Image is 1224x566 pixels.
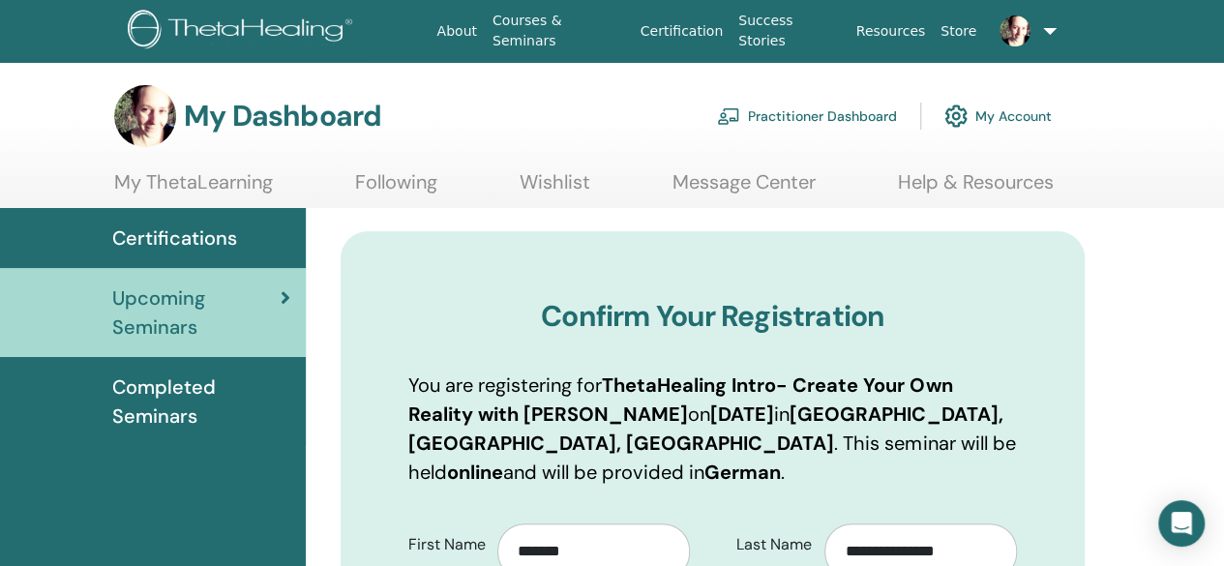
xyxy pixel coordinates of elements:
a: Success Stories [731,3,848,59]
p: You are registering for on in . This seminar will be held and will be provided in . [408,371,1017,487]
a: About [430,14,485,49]
b: online [447,460,503,485]
a: Following [355,170,437,208]
span: Completed Seminars [112,372,290,431]
b: German [704,460,781,485]
a: Resources [849,14,934,49]
a: Certification [633,14,731,49]
a: Help & Resources [898,170,1054,208]
a: Practitioner Dashboard [717,95,897,137]
a: My Account [944,95,1052,137]
a: Courses & Seminars [485,3,633,59]
img: logo.png [128,10,359,53]
span: Certifications [112,223,237,253]
span: Upcoming Seminars [112,283,281,342]
img: chalkboard-teacher.svg [717,107,740,125]
a: Store [933,14,984,49]
a: Message Center [672,170,816,208]
div: Open Intercom Messenger [1158,500,1205,547]
a: My ThetaLearning [114,170,273,208]
b: ThetaHealing Intro- Create Your Own Reality with [PERSON_NAME] [408,372,952,427]
b: [DATE] [710,402,774,427]
img: default.jpg [1000,15,1030,46]
label: First Name [394,526,497,563]
img: default.jpg [114,85,176,147]
h3: Confirm Your Registration [408,299,1017,334]
h3: My Dashboard [184,99,381,134]
img: cog.svg [944,100,968,133]
label: Last Name [722,526,825,563]
a: Wishlist [520,170,590,208]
